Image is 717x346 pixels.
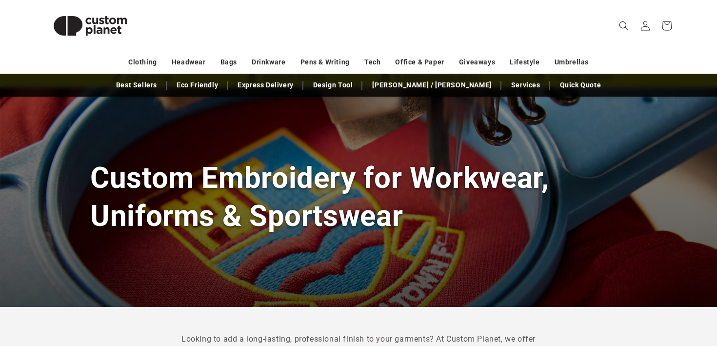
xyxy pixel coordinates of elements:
a: Giveaways [459,54,495,71]
a: Quick Quote [555,77,606,94]
a: Express Delivery [233,77,299,94]
h1: Custom Embroidery for Workwear, Uniforms & Sportswear [90,159,627,234]
summary: Search [613,15,635,37]
a: Design Tool [308,77,358,94]
a: Services [506,77,545,94]
a: Tech [364,54,380,71]
a: Best Sellers [111,77,162,94]
a: Bags [220,54,237,71]
a: Pens & Writing [300,54,350,71]
a: Lifestyle [510,54,539,71]
iframe: Chat Widget [550,241,717,346]
a: Headwear [172,54,206,71]
a: Clothing [128,54,157,71]
a: Office & Paper [395,54,444,71]
a: Umbrellas [555,54,589,71]
a: Drinkware [252,54,285,71]
img: Custom Planet [41,4,139,48]
a: [PERSON_NAME] / [PERSON_NAME] [367,77,496,94]
a: Eco Friendly [172,77,223,94]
